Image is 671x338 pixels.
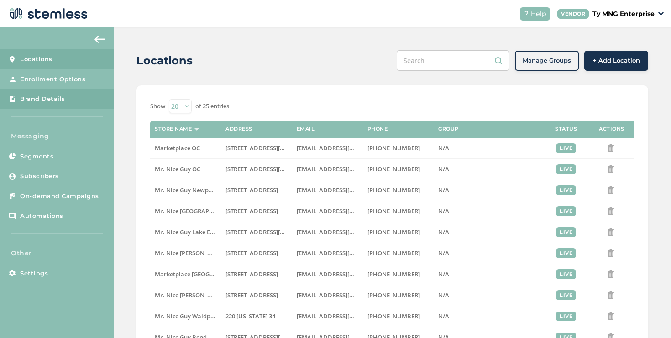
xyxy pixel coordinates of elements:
[297,270,358,278] label: ty@mngenterprise.com
[297,186,358,194] label: ty@mngenterprise.com
[297,228,358,236] label: ty@mngenterprise.com
[150,102,165,111] label: Show
[155,126,192,132] label: Store name
[438,312,539,320] label: N/A
[438,144,539,152] label: N/A
[397,50,509,71] input: Search
[136,53,193,69] h2: Locations
[225,228,287,236] label: 311 West Minthorn Street
[438,291,539,299] label: N/A
[438,270,539,278] label: N/A
[155,144,200,152] span: Marketplace OC
[367,291,429,299] label: (503) 946-8474
[225,228,325,236] span: [STREET_ADDRESS][PERSON_NAME]
[225,207,287,215] label: 2145 Harbor Boulevard
[20,95,65,104] span: Brand Details
[155,207,240,215] span: Mr. Nice [GEOGRAPHIC_DATA]
[556,290,576,300] div: live
[297,207,358,215] label: ty@mngenterprise.com
[625,294,671,338] div: Chat Widget
[225,249,287,257] label: 24072 Postal Avenue
[225,312,287,320] label: 220 Oregon 34
[367,144,429,152] label: (714) 844-6247
[438,126,459,132] label: Group
[438,249,539,257] label: N/A
[438,207,539,215] label: N/A
[194,128,199,131] img: icon-sort-1e1d7615.svg
[20,55,52,64] span: Locations
[555,126,577,132] label: Status
[556,312,576,321] div: live
[556,227,576,237] div: live
[297,126,315,132] label: Email
[225,165,287,173] label: 730 East Dyer Road
[367,126,388,132] label: Phone
[297,186,396,194] span: [EMAIL_ADDRESS][DOMAIN_NAME]
[367,249,429,257] label: (951) 501-0480
[367,165,420,173] span: [PHONE_NUMBER]
[584,51,648,71] button: + Add Location
[20,211,63,221] span: Automations
[297,312,358,320] label: ty@mngenterprise.com
[297,207,396,215] span: [EMAIL_ADDRESS][DOMAIN_NAME]
[556,143,576,153] div: live
[225,144,287,152] label: 1525 East Saint Gertrude Place
[367,291,420,299] span: [PHONE_NUMBER]
[658,12,664,16] img: icon_down-arrow-small-66adaf34.svg
[155,291,241,299] span: Mr. Nice [PERSON_NAME] Blvd
[155,165,216,173] label: Mr. Nice Guy OC
[225,144,325,152] span: [STREET_ADDRESS][PERSON_NAME]
[593,56,640,65] span: + Add Location
[155,144,216,152] label: Marketplace OC
[155,228,216,236] label: Mr. Nice Guy Lake Elsinore
[297,144,396,152] span: [EMAIL_ADDRESS][DOMAIN_NAME]
[225,186,287,194] label: 1854 Newport Boulevard
[367,270,420,278] span: [PHONE_NUMBER]
[20,152,53,161] span: Segments
[94,36,105,43] img: icon-arrow-back-accent-c549486e.svg
[225,207,278,215] span: [STREET_ADDRESS]
[195,102,229,111] label: of 25 entries
[155,249,286,257] span: Mr. Nice [PERSON_NAME][GEOGRAPHIC_DATA]
[367,228,429,236] label: (951) 470-3397
[7,5,88,23] img: logo-dark-0685b13c.svg
[225,186,278,194] span: [STREET_ADDRESS]
[557,9,589,19] div: VENDOR
[297,291,396,299] span: [EMAIL_ADDRESS][DOMAIN_NAME]
[225,312,275,320] span: 220 [US_STATE] 34
[225,291,287,299] label: 11030 Southeast Holgate Boulevard
[225,165,325,173] span: [STREET_ADDRESS][PERSON_NAME]
[556,269,576,279] div: live
[367,207,429,215] label: (714) 439-1719
[367,228,420,236] span: [PHONE_NUMBER]
[556,248,576,258] div: live
[367,312,420,320] span: [PHONE_NUMBER]
[589,121,634,138] th: Actions
[556,206,576,216] div: live
[155,207,216,215] label: Mr. Nice Guy Harbor
[155,186,217,194] span: Mr. Nice Guy Newport
[20,192,99,201] span: On-demand Campaigns
[225,270,287,278] label: 18532 Pasadena Street
[367,165,429,173] label: (714) 477-6892
[367,207,420,215] span: [PHONE_NUMBER]
[225,249,278,257] span: [STREET_ADDRESS]
[297,270,396,278] span: [EMAIL_ADDRESS][DOMAIN_NAME]
[531,9,546,19] span: Help
[297,144,358,152] label: ty@mngenterprise.com
[438,165,539,173] label: N/A
[367,249,420,257] span: [PHONE_NUMBER]
[367,144,420,152] span: [PHONE_NUMBER]
[297,312,396,320] span: [EMAIL_ADDRESS][DOMAIN_NAME]
[297,228,396,236] span: [EMAIL_ADDRESS][DOMAIN_NAME]
[225,126,252,132] label: Address
[225,270,278,278] span: [STREET_ADDRESS]
[524,11,529,16] img: icon-help-white-03924b79.svg
[225,291,278,299] span: [STREET_ADDRESS]
[367,186,420,194] span: [PHONE_NUMBER]
[155,228,230,236] span: Mr. Nice Guy Lake Elsinore
[438,228,539,236] label: N/A
[20,172,59,181] span: Subscribers
[155,312,219,320] span: Mr. Nice Guy Waldport
[556,185,576,195] div: live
